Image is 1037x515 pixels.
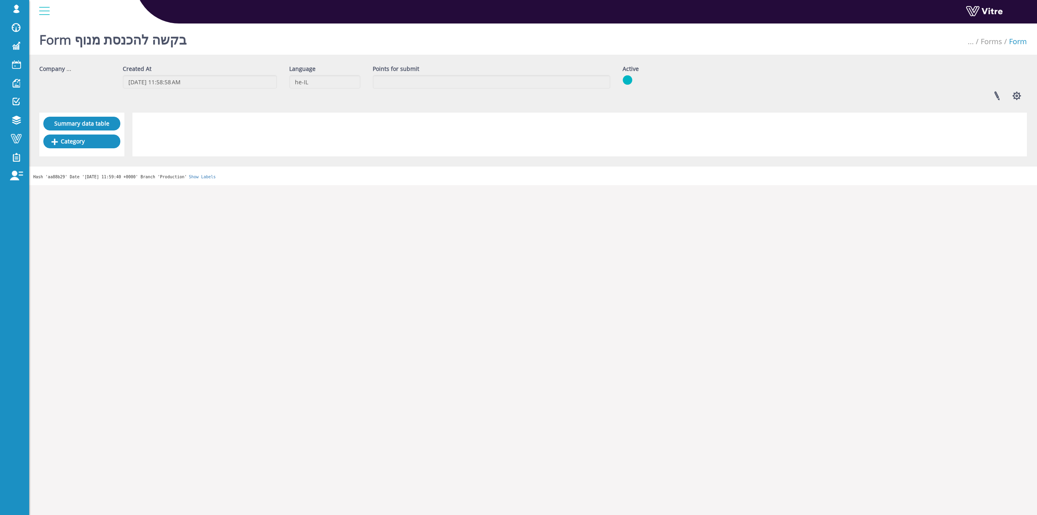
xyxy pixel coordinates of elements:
[968,36,974,46] span: ...
[39,65,65,73] label: Company
[189,175,216,179] a: Show Labels
[623,75,632,85] img: yes
[373,65,419,73] label: Points for submit
[123,65,151,73] label: Created At
[66,65,71,73] span: ...
[1002,36,1027,47] li: Form
[33,175,187,179] span: Hash 'aa88b29' Date '[DATE] 11:59:40 +0000' Branch 'Production'
[43,135,120,148] a: Category
[981,36,1002,46] a: Forms
[43,117,120,130] a: Summary data table
[39,20,187,55] h1: Form בקשה להכנסת מנוף
[623,65,639,73] label: Active
[289,65,316,73] label: Language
